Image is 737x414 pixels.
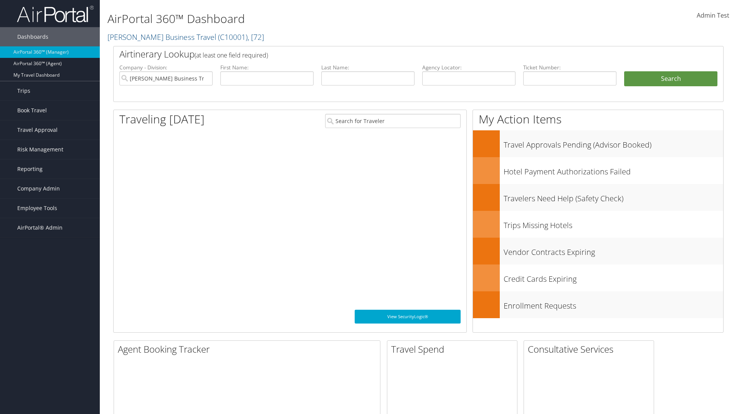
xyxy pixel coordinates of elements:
span: Risk Management [17,140,63,159]
h3: Trips Missing Hotels [504,216,723,231]
h2: Agent Booking Tracker [118,343,380,356]
span: Admin Test [697,11,729,20]
span: ( C10001 ) [218,32,248,42]
a: Travelers Need Help (Safety Check) [473,184,723,211]
a: Hotel Payment Authorizations Failed [473,157,723,184]
h2: Airtinerary Lookup [119,48,667,61]
a: Admin Test [697,4,729,28]
h1: Traveling [DATE] [119,111,205,127]
h3: Vendor Contracts Expiring [504,243,723,258]
h1: AirPortal 360™ Dashboard [107,11,522,27]
span: Trips [17,81,30,100]
a: Travel Approvals Pending (Advisor Booked) [473,130,723,157]
img: airportal-logo.png [17,5,94,23]
span: Travel Approval [17,120,58,140]
a: Enrollment Requests [473,291,723,318]
span: Employee Tools [17,199,57,218]
a: [PERSON_NAME] Business Travel [107,32,264,42]
span: Company Admin [17,179,60,198]
a: Trips Missing Hotels [473,211,723,238]
h3: Credit Cards Expiring [504,270,723,284]
span: AirPortal® Admin [17,218,63,237]
h3: Travelers Need Help (Safety Check) [504,189,723,204]
h3: Enrollment Requests [504,297,723,311]
label: First Name: [220,64,314,71]
label: Company - Division: [119,64,213,71]
h2: Travel Spend [391,343,517,356]
span: (at least one field required) [195,51,268,59]
h1: My Action Items [473,111,723,127]
label: Ticket Number: [523,64,616,71]
a: View SecurityLogic® [355,310,461,324]
a: Credit Cards Expiring [473,264,723,291]
input: Search for Traveler [325,114,461,128]
span: Book Travel [17,101,47,120]
span: , [ 72 ] [248,32,264,42]
a: Vendor Contracts Expiring [473,238,723,264]
span: Reporting [17,159,43,179]
h3: Hotel Payment Authorizations Failed [504,163,723,177]
button: Search [624,71,717,87]
label: Last Name: [321,64,415,71]
span: Dashboards [17,27,48,46]
h2: Consultative Services [528,343,654,356]
label: Agency Locator: [422,64,516,71]
h3: Travel Approvals Pending (Advisor Booked) [504,136,723,150]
